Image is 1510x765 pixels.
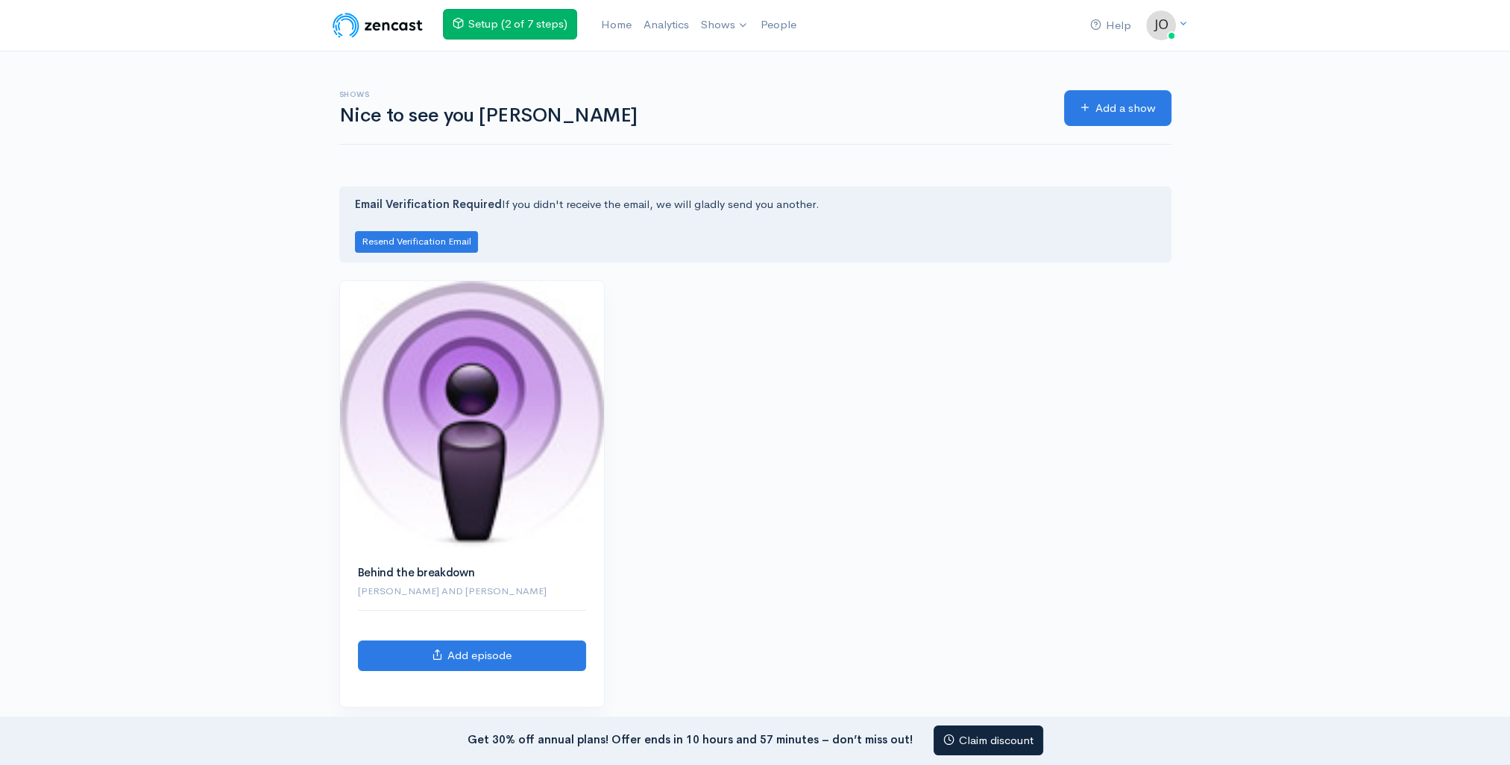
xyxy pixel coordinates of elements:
[638,9,695,41] a: Analytics
[443,9,577,40] a: Setup (2 of 7 steps)
[330,10,425,40] img: ZenCast Logo
[468,731,913,746] strong: Get 30% off annual plans! Offer ends in 10 hours and 57 minutes – don’t miss out!
[358,584,586,599] p: [PERSON_NAME] AND [PERSON_NAME]
[358,640,586,671] a: Add episode
[1146,10,1176,40] img: ...
[339,105,1046,127] h1: Nice to see you [PERSON_NAME]
[595,9,638,41] a: Home
[358,565,475,579] a: Behind the breakdown
[1064,90,1171,127] a: Add a show
[340,281,604,550] img: Behind the breakdown
[934,725,1043,756] a: Claim discount
[695,9,755,42] a: Shows
[355,197,502,211] strong: Email Verification Required
[1084,10,1137,42] a: Help
[355,231,478,253] button: Resend Verification Email
[339,186,1171,262] div: If you didn't receive the email, we will gladly send you another.
[339,90,1046,98] h6: Shows
[755,9,802,41] a: People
